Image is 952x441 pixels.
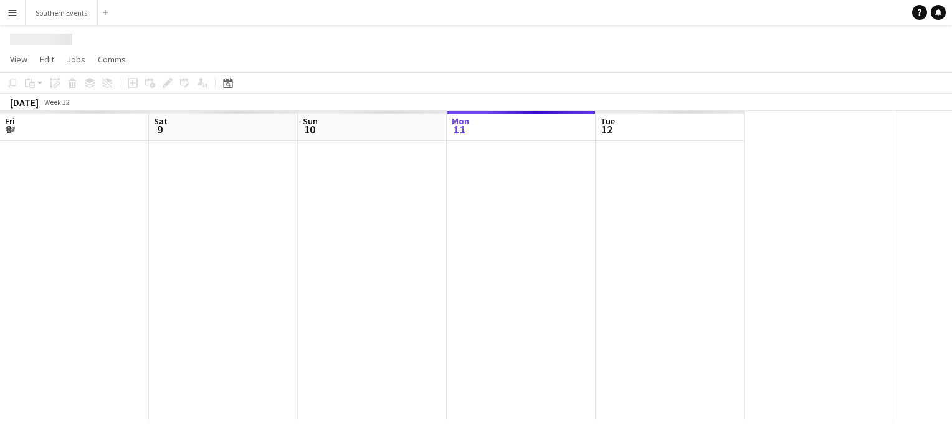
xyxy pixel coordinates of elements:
[41,97,72,107] span: Week 32
[452,115,469,127] span: Mon
[3,122,15,137] span: 8
[599,122,615,137] span: 12
[93,51,131,67] a: Comms
[601,115,615,127] span: Tue
[154,115,168,127] span: Sat
[67,54,85,65] span: Jobs
[10,96,39,109] div: [DATE]
[450,122,469,137] span: 11
[35,51,59,67] a: Edit
[40,54,54,65] span: Edit
[26,1,98,25] button: Southern Events
[152,122,168,137] span: 9
[5,115,15,127] span: Fri
[5,51,32,67] a: View
[62,51,90,67] a: Jobs
[10,54,27,65] span: View
[98,54,126,65] span: Comms
[301,122,318,137] span: 10
[303,115,318,127] span: Sun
